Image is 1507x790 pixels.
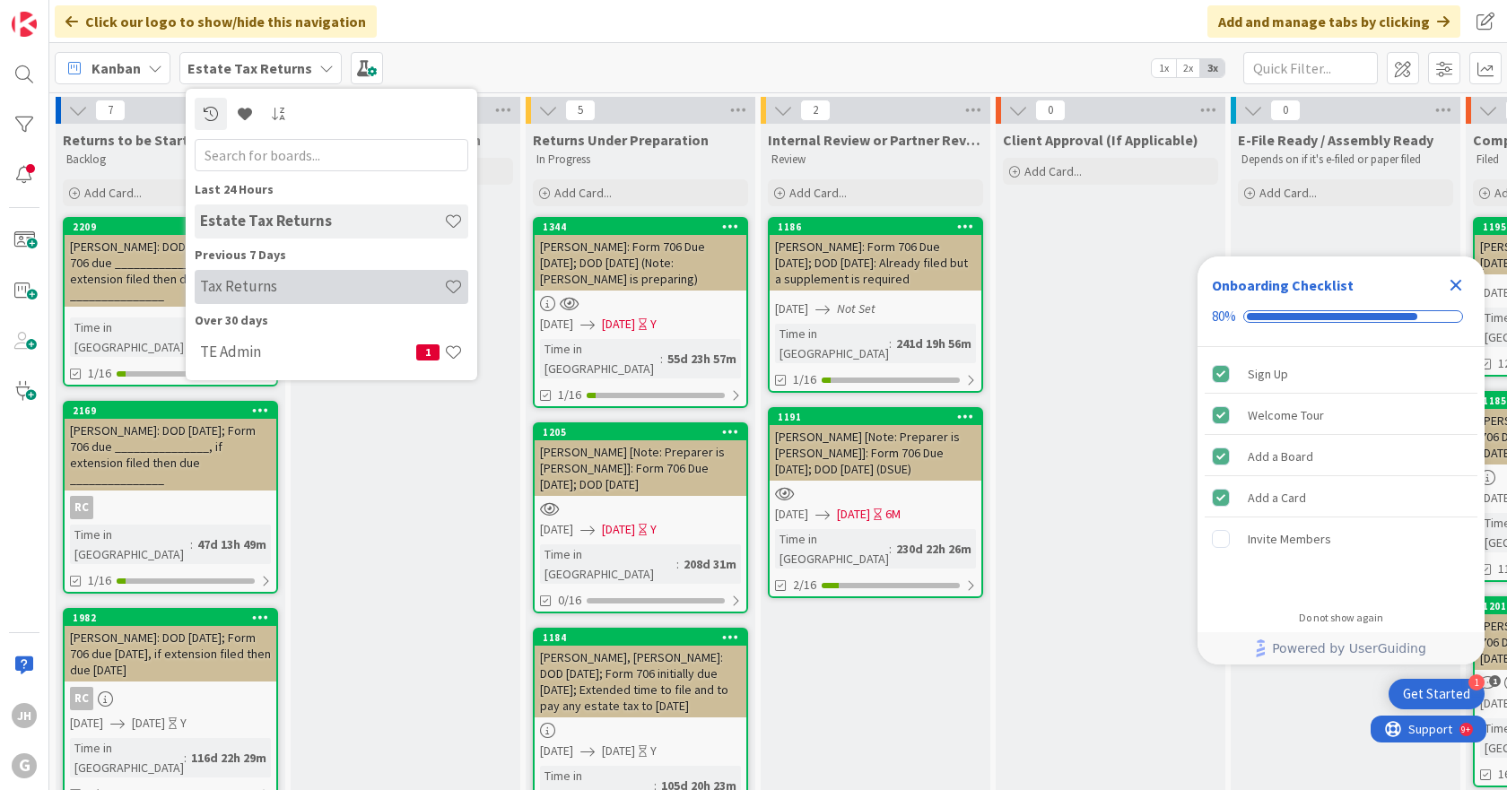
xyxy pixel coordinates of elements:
[1270,100,1301,121] span: 0
[1403,685,1470,703] div: Get Started
[770,219,981,291] div: 1186[PERSON_NAME]: Form 706 Due [DATE]; DOD [DATE]: Already filed but a supplement is required
[63,131,205,149] span: Returns to be Started
[540,742,573,760] span: [DATE]
[1200,59,1224,77] span: 3x
[1468,674,1485,690] div: 1
[775,324,889,363] div: Time in [GEOGRAPHIC_DATA]
[70,738,184,777] div: Time in [GEOGRAPHIC_DATA]
[1442,271,1470,300] div: Close Checklist
[1198,632,1485,664] div: Footer
[193,534,271,554] div: 47d 13h 49m
[1024,163,1082,179] span: Add Card...
[660,349,663,369] span: :
[770,235,981,291] div: [PERSON_NAME]: Form 706 Due [DATE]; DOD [DATE]: Already filed but a supplement is required
[73,221,276,233] div: 2209
[190,534,193,554] span: :
[195,311,468,330] div: Over 30 days
[66,152,274,167] p: Backlog
[1248,404,1324,426] div: Welcome Tour
[180,714,187,733] div: Y
[91,7,100,22] div: 9+
[1205,478,1477,517] div: Add a Card is complete.
[1176,59,1200,77] span: 2x
[65,626,276,681] div: [PERSON_NAME]: DOD [DATE]; Form 706 due [DATE], if extension filed then due [DATE]
[1198,347,1485,599] div: Checklist items
[200,277,444,295] h4: Tax Returns
[84,185,142,201] span: Add Card...
[602,315,635,334] span: [DATE]
[771,152,980,167] p: Review
[770,219,981,235] div: 1186
[1035,100,1066,121] span: 0
[535,629,746,646] div: 1184
[770,409,981,425] div: 1191
[540,544,676,584] div: Time in [GEOGRAPHIC_DATA]
[540,520,573,539] span: [DATE]
[65,610,276,626] div: 1982
[1205,354,1477,394] div: Sign Up is complete.
[65,403,276,419] div: 2169
[650,520,657,539] div: Y
[650,742,657,760] div: Y
[1212,308,1236,325] div: 80%
[416,344,440,360] span: 1
[540,315,573,334] span: [DATE]
[565,100,596,121] span: 5
[1205,519,1477,559] div: Invite Members is incomplete.
[1206,632,1476,664] a: Powered by UserGuiding
[1212,274,1354,296] div: Onboarding Checklist
[540,339,660,378] div: Time in [GEOGRAPHIC_DATA]
[543,426,746,438] div: 1205
[1248,528,1331,550] div: Invite Members
[889,334,892,353] span: :
[65,496,276,519] div: RC
[558,591,581,610] span: 0/16
[1241,152,1450,167] p: Depends on if it's e-filed or paper filed
[535,440,746,496] div: [PERSON_NAME] [Note: Preparer is [PERSON_NAME]]: Form 706 Due [DATE]; DOD [DATE]
[55,5,377,38] div: Click our logo to show/hide this navigation
[535,219,746,291] div: 1344[PERSON_NAME]: Form 706 Due [DATE]; DOD [DATE] (Note: [PERSON_NAME] is preparing)
[789,185,847,201] span: Add Card...
[12,703,37,728] div: JH
[778,221,981,233] div: 1186
[1299,611,1383,625] div: Do not show again
[535,646,746,717] div: [PERSON_NAME], [PERSON_NAME]: DOD [DATE]; Form 706 initially due [DATE]; Extended time to file an...
[889,539,892,559] span: :
[679,554,741,574] div: 208d 31m
[1212,308,1470,325] div: Checklist progress: 80%
[95,100,126,121] span: 7
[195,139,468,171] input: Search for boards...
[65,610,276,681] div: 1982[PERSON_NAME]: DOD [DATE]; Form 706 due [DATE], if extension filed then due [DATE]
[132,714,165,733] span: [DATE]
[70,317,213,357] div: Time in [GEOGRAPHIC_DATA]
[602,742,635,760] span: [DATE]
[793,370,816,389] span: 1/16
[533,131,709,149] span: Returns Under Preparation
[65,235,276,307] div: [PERSON_NAME]: DOD [DATE]; Form 706 due _______________, if extension filed then due _______________
[885,505,901,524] div: 6M
[91,57,141,79] span: Kanban
[12,753,37,778] div: G
[88,364,111,383] span: 1/16
[768,131,983,149] span: Internal Review or Partner Review
[73,404,276,417] div: 2169
[1272,638,1426,659] span: Powered by UserGuiding
[543,631,746,644] div: 1184
[1238,131,1433,149] span: E-File Ready / Assembly Ready
[535,424,746,496] div: 1205[PERSON_NAME] [Note: Preparer is [PERSON_NAME]]: Form 706 Due [DATE]; DOD [DATE]
[650,315,657,334] div: Y
[1152,59,1176,77] span: 1x
[676,554,679,574] span: :
[65,403,276,490] div: 2169[PERSON_NAME]: DOD [DATE]; Form 706 due _______________, if extension filed then due ________...
[200,343,416,360] h4: TE Admin
[195,180,468,199] div: Last 24 Hours
[536,152,745,167] p: In Progress
[1248,446,1313,467] div: Add a Board
[793,576,816,595] span: 2/16
[800,100,831,121] span: 2
[70,714,103,733] span: [DATE]
[1248,363,1288,385] div: Sign Up
[70,525,190,564] div: Time in [GEOGRAPHIC_DATA]
[12,12,37,37] img: Visit kanbanzone.com
[775,529,889,569] div: Time in [GEOGRAPHIC_DATA]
